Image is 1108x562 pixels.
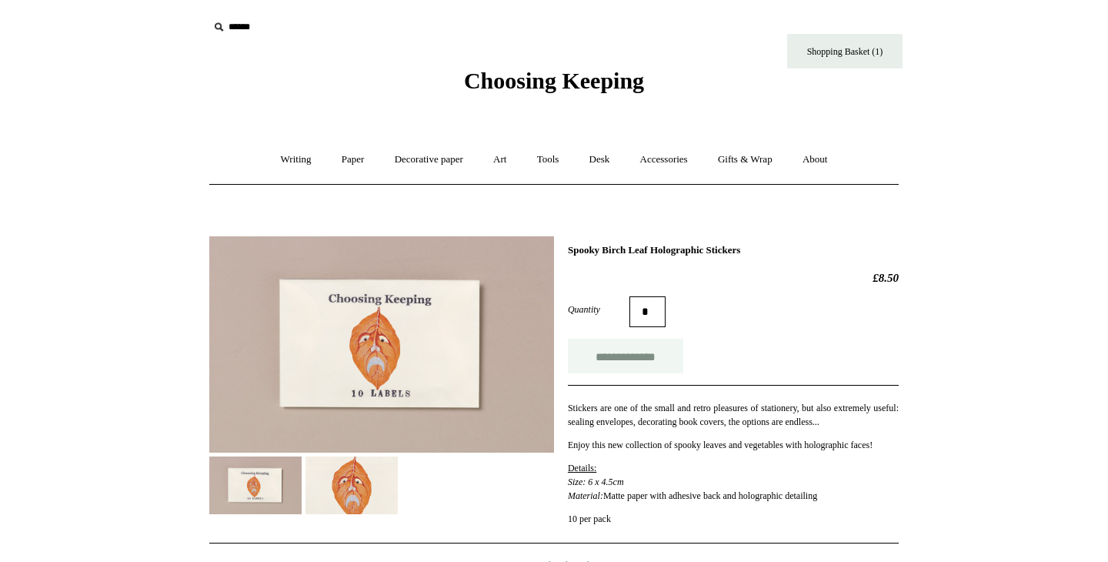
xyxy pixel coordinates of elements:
[789,139,842,180] a: About
[568,303,629,316] label: Quantity
[626,139,702,180] a: Accessories
[568,461,899,503] p: Matte paper with adhesive back and holographic detailing
[568,401,899,429] p: Stickers are one of the small and retro pleasures of stationery, but also extremely useful: seali...
[568,490,603,501] em: Material:
[267,139,325,180] a: Writing
[568,463,596,473] span: Details:
[328,139,379,180] a: Paper
[209,236,554,453] img: Spooky Birch Leaf Holographic Stickers
[568,271,899,285] h2: £8.50
[209,457,302,514] img: Spooky Birch Leaf Holographic Stickers
[479,139,520,180] a: Art
[568,244,899,256] h1: Spooky Birch Leaf Holographic Stickers
[568,477,624,487] em: Size: 6 x 4.5cm
[464,80,644,91] a: Choosing Keeping
[523,139,573,180] a: Tools
[568,438,899,452] p: Enjoy this new collection of spooky leaves and vegetables with holographic faces!
[704,139,786,180] a: Gifts & Wrap
[787,34,903,69] a: Shopping Basket (1)
[464,68,644,93] span: Choosing Keeping
[568,512,899,526] p: 10 per pack
[305,457,398,515] img: Spooky Birch Leaf Holographic Stickers
[576,139,624,180] a: Desk
[381,139,477,180] a: Decorative paper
